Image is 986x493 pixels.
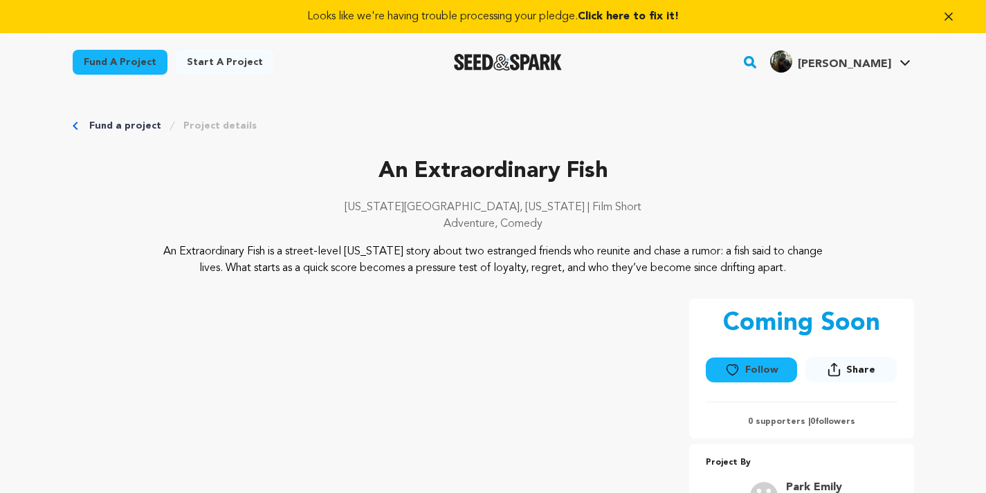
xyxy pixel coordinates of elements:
img: 64d633f8363b2373.jpg [770,50,792,73]
button: Share [805,357,897,382]
p: Adventure, Comedy [73,216,914,232]
a: Matthew M.'s Profile [767,48,913,73]
p: 0 supporters | followers [706,416,897,427]
img: Seed&Spark Logo Dark Mode [454,54,563,71]
a: Looks like we're having trouble processing your pledge.Click here to fix it! [17,8,969,25]
span: Click here to fix it! [578,11,679,22]
a: Fund a project [73,50,167,75]
span: 0 [810,418,815,426]
button: Follow [706,357,797,382]
span: Share [805,357,897,388]
p: An Extraordinary Fish [73,155,914,188]
span: Share [846,363,875,377]
div: Breadcrumb [73,119,914,133]
div: Matthew M.'s Profile [770,50,891,73]
p: [US_STATE][GEOGRAPHIC_DATA], [US_STATE] | Film Short [73,199,914,216]
p: Coming Soon [723,310,880,337]
a: Fund a project [89,119,161,133]
span: Matthew M.'s Profile [767,48,913,77]
a: Seed&Spark Homepage [454,54,563,71]
p: An Extraordinary Fish is a street-level [US_STATE] story about two estranged friends who reunite ... [156,243,830,277]
a: Project details [183,119,257,133]
a: Start a project [176,50,274,75]
p: Project By [706,455,897,471]
span: [PERSON_NAME] [798,59,891,70]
